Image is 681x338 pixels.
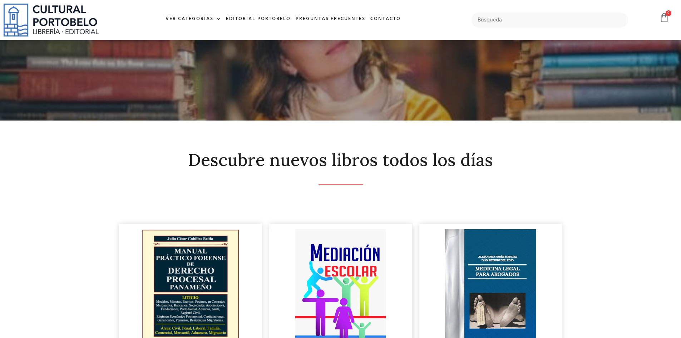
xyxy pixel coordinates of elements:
[659,13,669,23] a: 0
[666,10,671,16] span: 0
[293,11,368,27] a: Preguntas frecuentes
[163,11,223,27] a: Ver Categorías
[119,151,562,170] h2: Descubre nuevos libros todos los días
[223,11,293,27] a: Editorial Portobelo
[472,13,628,28] input: Búsqueda
[368,11,403,27] a: Contacto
